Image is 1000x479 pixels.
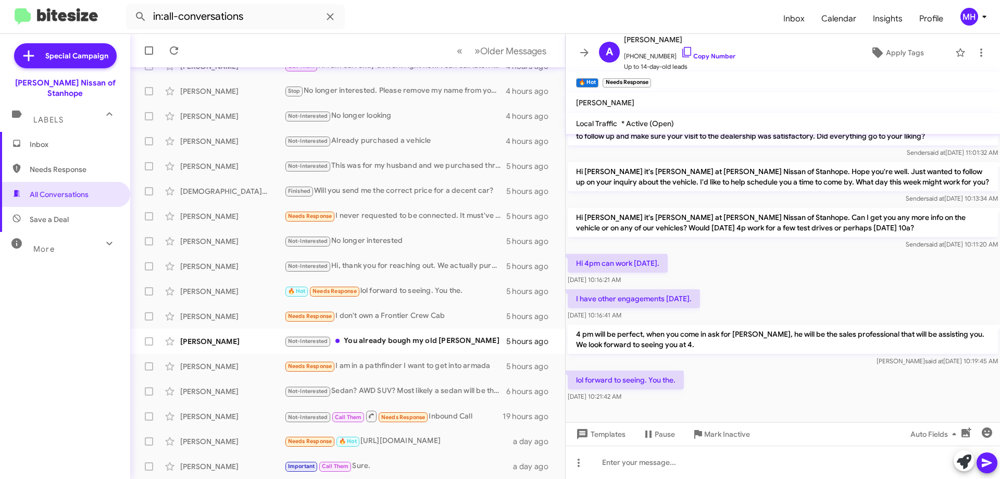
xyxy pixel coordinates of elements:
[568,311,621,319] span: [DATE] 10:16:41 AM
[288,238,328,244] span: Not-Interested
[180,261,284,272] div: [PERSON_NAME]
[603,78,651,88] small: Needs Response
[288,463,315,470] span: Important
[566,425,634,444] button: Templates
[30,139,118,150] span: Inbox
[180,336,284,347] div: [PERSON_NAME]
[906,240,998,248] span: Sender [DATE] 10:11:20 AM
[574,425,626,444] span: Templates
[621,119,674,128] span: * Active (Open)
[513,436,557,447] div: a day ago
[288,438,332,445] span: Needs Response
[506,311,557,322] div: 5 hours ago
[180,161,284,171] div: [PERSON_NAME]
[468,40,553,62] button: Next
[506,336,557,347] div: 5 hours ago
[576,78,598,88] small: 🔥 Hot
[312,288,357,294] span: Needs Response
[180,311,284,322] div: [PERSON_NAME]
[503,411,557,422] div: 19 hours ago
[624,46,735,62] span: [PHONE_NUMBER]
[568,325,998,354] p: 4 pm will be perfect, when you come in ask for [PERSON_NAME], he will be the sales professional t...
[568,208,998,237] p: Hi [PERSON_NAME] it's [PERSON_NAME] at [PERSON_NAME] Nissan of Stanhope. Can I get you any more i...
[180,411,284,422] div: [PERSON_NAME]
[506,286,557,297] div: 5 hours ago
[886,43,924,62] span: Apply Tags
[180,86,284,96] div: [PERSON_NAME]
[906,194,998,202] span: Sender [DATE] 10:13:34 AM
[284,235,506,247] div: No longer interested
[683,425,758,444] button: Mark Inactive
[576,98,634,107] span: [PERSON_NAME]
[288,213,332,219] span: Needs Response
[288,363,332,370] span: Needs Response
[284,335,506,347] div: You already bough my old [PERSON_NAME]
[180,286,284,297] div: [PERSON_NAME]
[877,357,998,365] span: [PERSON_NAME] [DATE] 10:19:45 AM
[33,244,55,254] span: More
[568,254,668,273] p: Hi 4pm can work [DATE].
[655,425,675,444] span: Pause
[180,386,284,397] div: [PERSON_NAME]
[952,8,989,26] button: MH
[634,425,683,444] button: Pause
[45,51,108,61] span: Special Campaign
[284,160,506,172] div: This was for my husband and we purchased through you
[451,40,469,62] button: Previous
[681,52,735,60] a: Copy Number
[284,410,503,423] div: Inbound Call
[288,138,328,144] span: Not-Interested
[126,4,345,29] input: Search
[30,189,89,200] span: All Conversations
[288,388,328,395] span: Not-Interested
[14,43,117,68] a: Special Campaign
[506,361,557,372] div: 5 hours ago
[568,276,621,284] span: [DATE] 10:16:21 AM
[381,414,426,421] span: Needs Response
[284,110,506,122] div: No longer looking
[506,261,557,272] div: 5 hours ago
[180,361,284,372] div: [PERSON_NAME]
[33,115,64,125] span: Labels
[813,4,865,34] a: Calendar
[180,236,284,247] div: [PERSON_NAME]
[288,188,311,194] span: Finished
[568,371,684,389] p: lol forward to seeing. You the.
[907,149,998,156] span: Sender [DATE] 11:01:32 AM
[960,8,978,26] div: MH
[775,4,813,34] a: Inbox
[506,161,557,171] div: 5 hours ago
[911,4,952,34] span: Profile
[284,385,506,397] div: Sedan? AWD SUV? Most likely a sedan will be the least expensive in this market.
[513,461,557,472] div: a day ago
[284,285,506,297] div: lol forward to seeing. You the.
[568,162,998,191] p: Hi [PERSON_NAME] it's [PERSON_NAME] at [PERSON_NAME] Nissan of Stanhope. Hope you're well. Just w...
[576,119,617,128] span: Local Traffic
[506,211,557,222] div: 5 hours ago
[30,214,69,225] span: Save a Deal
[284,435,513,447] div: [URL][DOMAIN_NAME]
[902,425,969,444] button: Auto Fields
[284,85,506,97] div: No longer interested. Please remove my name from your advertising and sales list.
[284,210,506,222] div: I never requested to be connected. It must've done it automatically
[927,149,945,156] span: said at
[624,33,735,46] span: [PERSON_NAME]
[506,86,557,96] div: 4 hours ago
[910,425,960,444] span: Auto Fields
[284,185,506,197] div: Will you send me the correct price for a decent car?
[180,186,284,196] div: [DEMOGRAPHIC_DATA][PERSON_NAME]
[30,164,118,175] span: Needs Response
[843,43,950,62] button: Apply Tags
[865,4,911,34] a: Insights
[180,211,284,222] div: [PERSON_NAME]
[288,414,328,421] span: Not-Interested
[335,414,362,421] span: Call Them
[480,45,546,57] span: Older Messages
[180,136,284,146] div: [PERSON_NAME]
[457,44,463,57] span: «
[451,40,553,62] nav: Page navigation example
[288,263,328,269] span: Not-Interested
[606,44,613,60] span: A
